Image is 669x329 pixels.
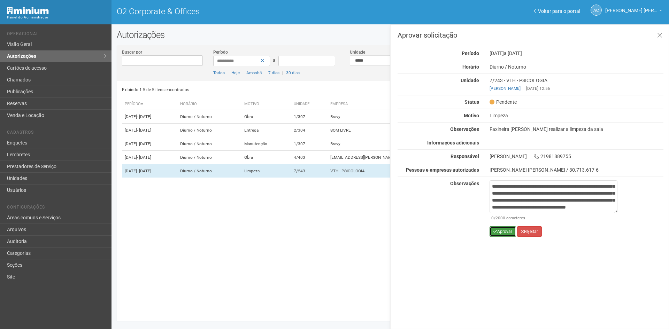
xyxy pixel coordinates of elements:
[517,226,542,237] button: Rejeitar
[241,99,291,110] th: Motivo
[228,70,229,75] span: |
[427,140,479,146] strong: Informações adicionais
[7,14,106,21] div: Painel do Administrador
[291,151,328,164] td: 4/403
[490,86,521,91] a: [PERSON_NAME]
[122,137,177,151] td: [DATE]
[451,154,479,159] strong: Responsável
[243,70,244,75] span: |
[491,216,494,220] span: 0
[122,49,142,55] label: Buscar por
[328,151,502,164] td: [EMAIL_ADDRESS][PERSON_NAME][DOMAIN_NAME]
[291,124,328,137] td: 2/304
[491,215,616,221] div: /2000 caracteres
[241,151,291,164] td: Obra
[246,70,262,75] a: Amanhã
[462,64,479,70] strong: Horário
[464,113,479,118] strong: Motivo
[137,128,151,133] span: - [DATE]
[282,70,283,75] span: |
[291,164,328,178] td: 7/243
[122,151,177,164] td: [DATE]
[464,99,479,105] strong: Status
[286,70,300,75] a: 30 dias
[137,114,151,119] span: - [DATE]
[504,50,522,56] span: a [DATE]
[328,110,502,124] td: Bravy
[484,50,669,56] div: [DATE]
[117,30,664,40] h2: Autorizações
[490,167,663,173] div: [PERSON_NAME] [PERSON_NAME] / 30.713.617-6
[484,77,669,92] div: 7/243 - VTH - PSICOLOGIA
[605,9,662,14] a: [PERSON_NAME] [PERSON_NAME]
[591,5,602,16] a: AC
[137,155,151,160] span: - [DATE]
[241,110,291,124] td: Obra
[177,124,242,137] td: Diurno / Noturno
[490,85,663,92] div: [DATE] 12:56
[490,226,516,237] button: Aprovar
[328,164,502,178] td: VTH - PSICOLOGIA
[328,124,502,137] td: SOM LIVRE
[484,126,669,132] div: Faxineira [PERSON_NAME] realizar a limpeza da sala
[213,49,228,55] label: Período
[7,130,106,137] li: Cadastros
[264,70,266,75] span: |
[177,151,242,164] td: Diurno / Noturno
[241,124,291,137] td: Entrega
[177,164,242,178] td: Diurno / Noturno
[534,8,580,14] a: Voltar para o portal
[406,167,479,173] strong: Pessoas e empresas autorizadas
[462,50,479,56] strong: Período
[653,28,667,43] a: Fechar
[350,49,365,55] label: Unidade
[461,78,479,83] strong: Unidade
[398,32,663,39] h3: Aprovar solicitação
[605,1,658,13] span: Ana Carla de Carvalho Silva
[177,99,242,110] th: Horário
[450,181,479,186] strong: Observações
[328,99,502,110] th: Empresa
[450,126,479,132] strong: Observações
[241,137,291,151] td: Manutenção
[137,169,151,173] span: - [DATE]
[231,70,240,75] a: Hoje
[523,86,524,91] span: |
[291,99,328,110] th: Unidade
[291,137,328,151] td: 1/307
[484,112,669,119] div: Limpeza
[291,110,328,124] td: 1/307
[177,110,242,124] td: Diurno / Noturno
[328,137,502,151] td: Bravy
[122,164,177,178] td: [DATE]
[117,7,385,16] h1: O2 Corporate & Offices
[122,124,177,137] td: [DATE]
[7,7,49,14] img: Minium
[7,31,106,39] li: Operacional
[177,137,242,151] td: Diurno / Noturno
[122,85,388,95] div: Exibindo 1-5 de 5 itens encontrados
[484,64,669,70] div: Diurno / Noturno
[122,99,177,110] th: Período
[7,205,106,212] li: Configurações
[137,141,151,146] span: - [DATE]
[122,110,177,124] td: [DATE]
[273,57,276,63] span: a
[484,153,669,159] div: [PERSON_NAME] 21981889755
[213,70,225,75] a: Todos
[268,70,279,75] a: 7 dias
[241,164,291,178] td: Limpeza
[490,99,517,105] span: Pendente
